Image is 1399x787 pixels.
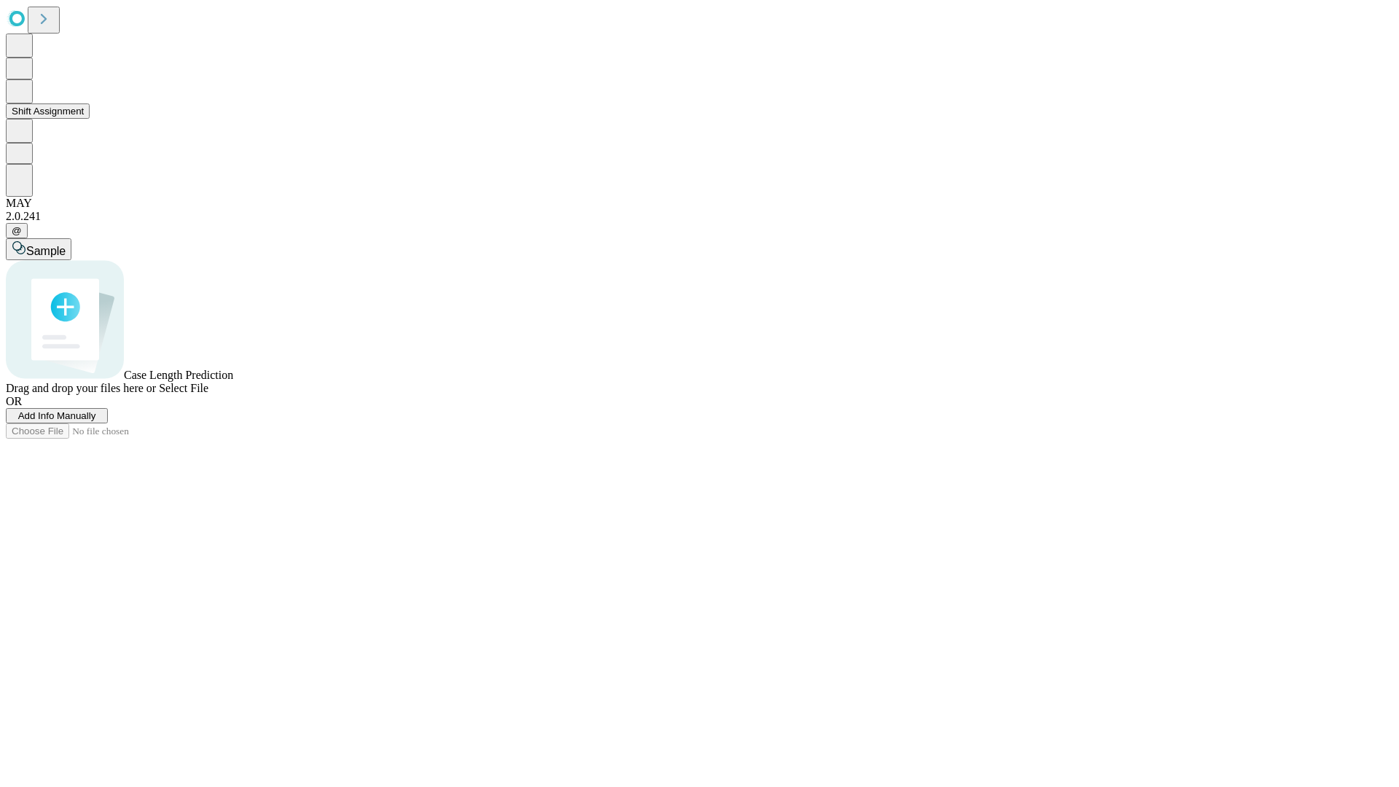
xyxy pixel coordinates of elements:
[18,410,96,421] span: Add Info Manually
[6,238,71,260] button: Sample
[6,210,1393,223] div: 2.0.241
[124,369,233,381] span: Case Length Prediction
[6,408,108,423] button: Add Info Manually
[159,382,208,394] span: Select File
[6,223,28,238] button: @
[6,197,1393,210] div: MAY
[12,225,22,236] span: @
[6,103,90,119] button: Shift Assignment
[6,395,22,407] span: OR
[6,382,156,394] span: Drag and drop your files here or
[26,245,66,257] span: Sample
